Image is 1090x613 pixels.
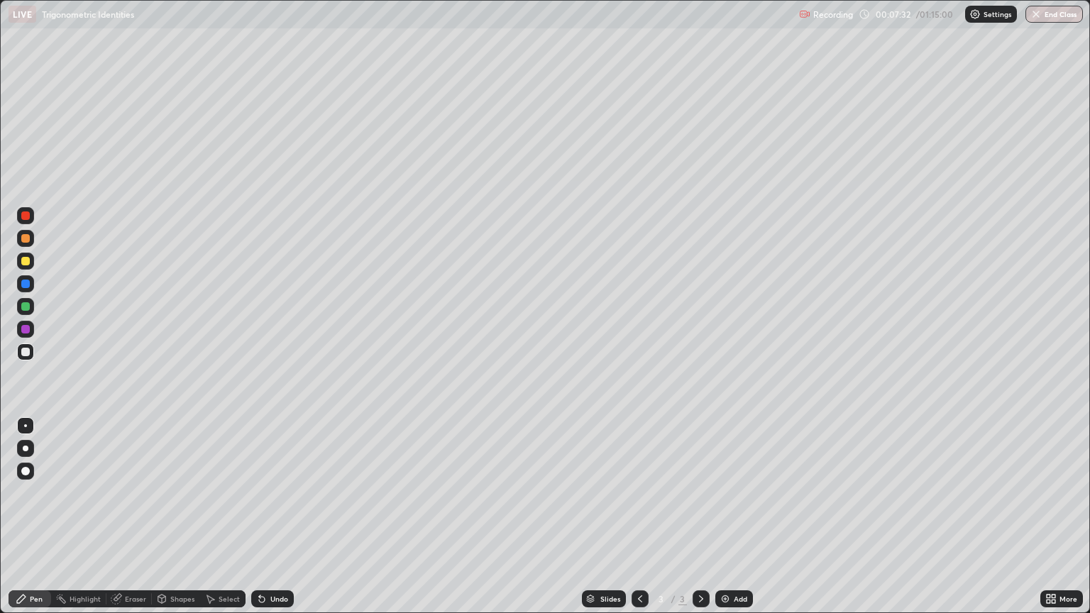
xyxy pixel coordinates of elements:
div: Slides [600,595,620,602]
div: More [1059,595,1077,602]
p: LIVE [13,9,32,20]
button: End Class [1025,6,1083,23]
div: 3 [654,595,668,603]
div: Undo [270,595,288,602]
div: Add [734,595,747,602]
p: Recording [813,9,853,20]
img: add-slide-button [720,593,731,604]
p: Trigonometric Identities [42,9,134,20]
p: Settings [984,11,1011,18]
div: Eraser [125,595,146,602]
img: class-settings-icons [969,9,981,20]
div: 3 [678,592,687,605]
img: recording.375f2c34.svg [799,9,810,20]
div: Highlight [70,595,101,602]
img: end-class-cross [1030,9,1042,20]
div: Shapes [170,595,194,602]
div: Select [219,595,240,602]
div: Pen [30,595,43,602]
div: / [671,595,676,603]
